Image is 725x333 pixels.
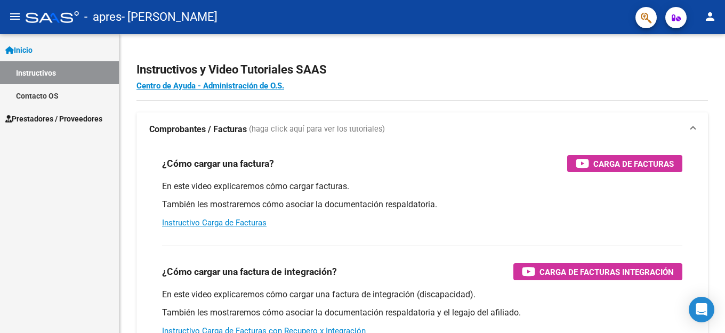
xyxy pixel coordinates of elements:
span: - [PERSON_NAME] [122,5,217,29]
a: Instructivo Carga de Facturas [162,218,267,228]
button: Carga de Facturas [567,155,682,172]
span: Carga de Facturas Integración [539,265,674,279]
strong: Comprobantes / Facturas [149,124,247,135]
mat-icon: person [704,10,716,23]
h3: ¿Cómo cargar una factura? [162,156,274,171]
button: Carga de Facturas Integración [513,263,682,280]
p: En este video explicaremos cómo cargar facturas. [162,181,682,192]
mat-expansion-panel-header: Comprobantes / Facturas (haga click aquí para ver los tutoriales) [136,112,708,147]
a: Centro de Ayuda - Administración de O.S. [136,81,284,91]
mat-icon: menu [9,10,21,23]
p: También les mostraremos cómo asociar la documentación respaldatoria. [162,199,682,210]
span: - apres [84,5,122,29]
span: (haga click aquí para ver los tutoriales) [249,124,385,135]
span: Prestadores / Proveedores [5,113,102,125]
div: Open Intercom Messenger [689,297,714,322]
h3: ¿Cómo cargar una factura de integración? [162,264,337,279]
span: Inicio [5,44,33,56]
h2: Instructivos y Video Tutoriales SAAS [136,60,708,80]
p: También les mostraremos cómo asociar la documentación respaldatoria y el legajo del afiliado. [162,307,682,319]
p: En este video explicaremos cómo cargar una factura de integración (discapacidad). [162,289,682,300]
span: Carga de Facturas [593,157,674,170]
